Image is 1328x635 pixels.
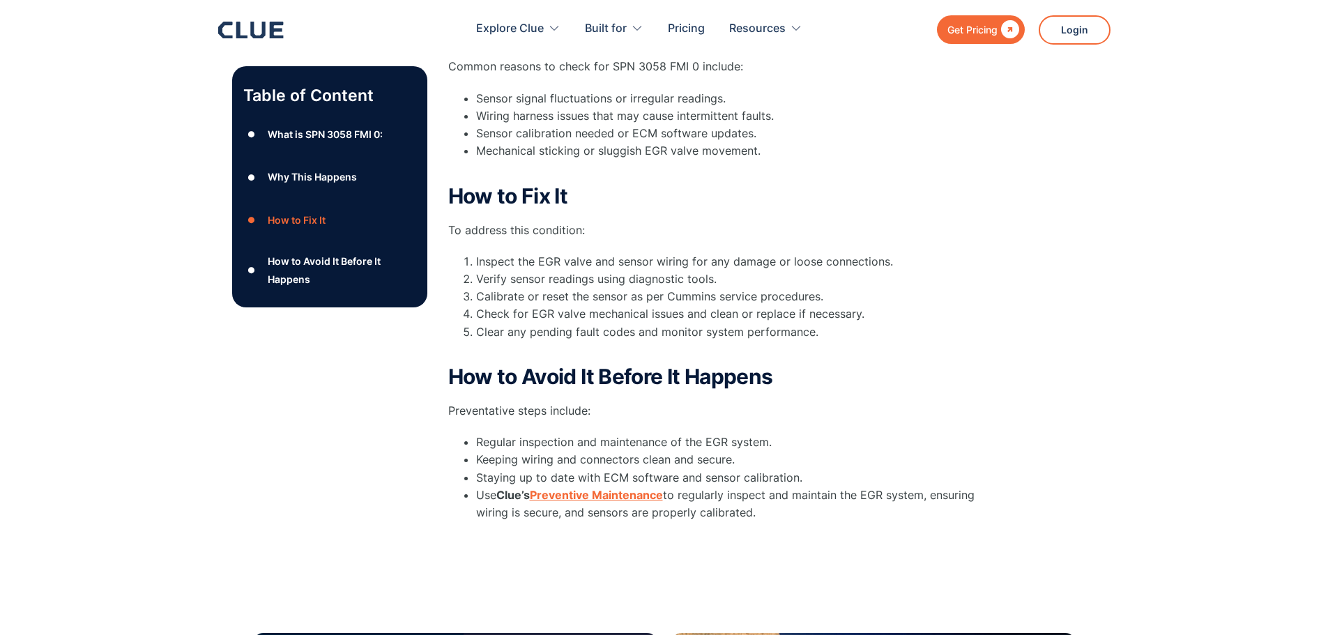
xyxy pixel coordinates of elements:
[476,434,1006,451] li: Regular inspection and maintenance of the EGR system.
[243,123,260,144] div: ●
[243,123,416,144] a: ●What is SPN 3058 FMI 0:
[668,7,705,51] a: Pricing
[268,125,383,142] div: What is SPN 3058 FMI 0:
[729,7,786,51] div: Resources
[268,252,415,287] div: How to Avoid It Before It Happens
[268,211,326,229] div: How to Fix It
[448,183,568,208] strong: How to Fix It
[476,305,1006,323] li: Check for EGR valve mechanical issues and clean or replace if necessary.
[243,259,260,280] div: ●
[947,21,998,38] div: Get Pricing
[476,270,1006,288] li: Verify sensor readings using diagnostic tools.
[476,125,1006,142] li: Sensor calibration needed or ECM software updates.
[476,288,1006,305] li: Calibrate or reset the sensor as per Cummins service procedures.
[448,58,1006,75] p: Common reasons to check for SPN 3058 FMI 0 include:
[585,7,643,51] div: Built for
[476,323,1006,358] li: Clear any pending fault codes and monitor system performance.
[476,107,1006,125] li: Wiring harness issues that may cause intermittent faults.
[476,7,560,51] div: Explore Clue
[1039,15,1111,45] a: Login
[937,15,1025,44] a: Get Pricing
[496,488,530,502] strong: Clue’s
[476,7,544,51] div: Explore Clue
[243,209,416,230] a: ●How to Fix It
[476,487,1006,521] li: Use to regularly inspect and maintain the EGR system, ensuring wiring is secure, and sensors are ...
[585,7,627,51] div: Built for
[243,252,416,287] a: ●How to Avoid It Before It Happens
[448,364,773,389] strong: How to Avoid It Before It Happens
[998,21,1019,38] div: 
[476,142,1006,177] li: Mechanical sticking or sluggish EGR valve movement.
[530,488,663,502] a: Preventive Maintenance
[243,209,260,230] div: ●
[243,167,416,188] a: ●Why This Happens
[476,253,1006,270] li: Inspect the EGR valve and sensor wiring for any damage or loose connections.
[476,90,1006,107] li: Sensor signal fluctuations or irregular readings.
[476,469,1006,487] li: Staying up to date with ECM software and sensor calibration.
[729,7,802,51] div: Resources
[448,402,1006,420] p: Preventative steps include:
[448,222,1006,239] p: To address this condition:
[268,168,357,185] div: Why This Happens
[476,451,1006,468] li: Keeping wiring and connectors clean and secure.
[243,167,260,188] div: ●
[243,84,416,107] p: Table of Content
